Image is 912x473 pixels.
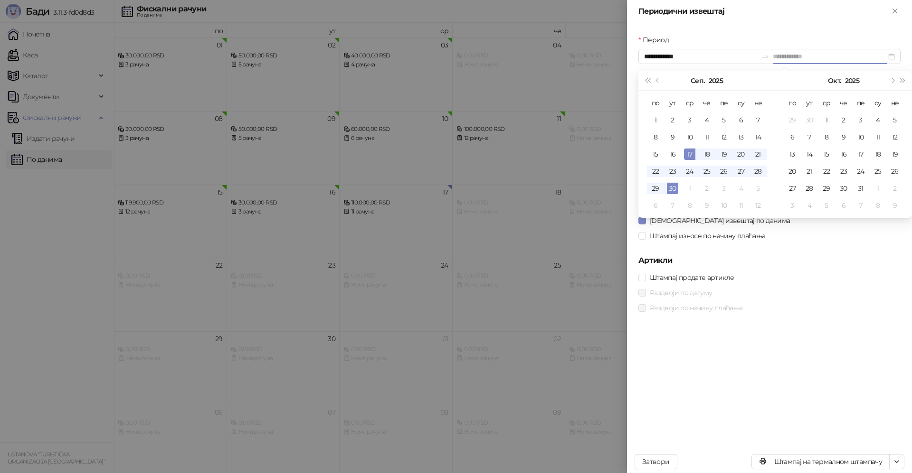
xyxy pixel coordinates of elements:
[684,166,695,177] div: 24
[735,200,747,211] div: 11
[664,94,681,111] th: ут
[787,183,798,194] div: 27
[855,131,866,143] div: 10
[784,111,801,129] td: 2025-09-29
[638,6,889,17] div: Периодични извештај
[852,94,869,111] th: пе
[889,166,901,177] div: 26
[889,114,901,126] div: 5
[718,183,730,194] div: 3
[872,114,883,126] div: 4
[735,166,747,177] div: 27
[752,183,764,194] div: 5
[752,200,764,211] div: 12
[732,197,750,214] td: 2025-10-11
[787,166,798,177] div: 20
[784,129,801,146] td: 2025-10-06
[735,183,747,194] div: 4
[681,129,698,146] td: 2025-09-10
[886,129,903,146] td: 2025-10-12
[698,180,715,197] td: 2025-10-02
[650,148,661,160] div: 15
[681,146,698,163] td: 2025-09-17
[667,166,678,177] div: 23
[889,183,901,194] div: 2
[801,94,818,111] th: ут
[752,131,764,143] div: 14
[635,454,677,469] button: Затвори
[801,129,818,146] td: 2025-10-07
[698,111,715,129] td: 2025-09-04
[838,200,849,211] div: 6
[818,180,835,197] td: 2025-10-29
[684,200,695,211] div: 8
[701,148,712,160] div: 18
[701,114,712,126] div: 4
[667,148,678,160] div: 16
[681,163,698,180] td: 2025-09-24
[653,71,663,90] button: Претходни месец (PageUp)
[664,180,681,197] td: 2025-09-30
[855,148,866,160] div: 17
[750,111,767,129] td: 2025-09-07
[638,35,674,45] label: Период
[872,200,883,211] div: 8
[835,111,852,129] td: 2025-10-02
[750,146,767,163] td: 2025-09-21
[667,183,678,194] div: 30
[835,197,852,214] td: 2025-11-06
[838,183,849,194] div: 30
[835,163,852,180] td: 2025-10-23
[701,200,712,211] div: 9
[715,94,732,111] th: пе
[646,215,794,226] span: [DEMOGRAPHIC_DATA] извештај по данима
[898,71,908,90] button: Следећа година (Control + right)
[684,183,695,194] div: 1
[646,288,716,298] span: Раздвоји по датуму
[869,180,886,197] td: 2025-11-01
[801,180,818,197] td: 2025-10-28
[664,129,681,146] td: 2025-09-09
[804,200,815,211] div: 4
[750,197,767,214] td: 2025-10-12
[684,148,695,160] div: 17
[801,163,818,180] td: 2025-10-21
[715,129,732,146] td: 2025-09-12
[732,111,750,129] td: 2025-09-06
[751,454,890,469] button: Штампај на термалном штампачу
[828,71,841,90] button: Изабери месец
[889,131,901,143] div: 12
[667,131,678,143] div: 9
[647,180,664,197] td: 2025-09-29
[684,114,695,126] div: 3
[784,197,801,214] td: 2025-11-03
[646,303,746,313] span: Раздвоји по начину плаћања
[752,114,764,126] div: 7
[647,129,664,146] td: 2025-09-08
[667,200,678,211] div: 7
[650,131,661,143] div: 8
[886,180,903,197] td: 2025-11-02
[752,166,764,177] div: 28
[647,197,664,214] td: 2025-10-06
[646,231,769,241] span: Штампај износе по начину плаћања
[886,197,903,214] td: 2025-11-09
[852,129,869,146] td: 2025-10-10
[715,146,732,163] td: 2025-09-19
[835,129,852,146] td: 2025-10-09
[664,146,681,163] td: 2025-09-16
[732,163,750,180] td: 2025-09-27
[787,131,798,143] div: 6
[804,114,815,126] div: 30
[735,148,747,160] div: 20
[835,94,852,111] th: че
[646,272,738,283] span: Штампај продате артикле
[732,129,750,146] td: 2025-09-13
[681,111,698,129] td: 2025-09-03
[838,166,849,177] div: 23
[804,183,815,194] div: 28
[886,94,903,111] th: не
[735,114,747,126] div: 6
[869,111,886,129] td: 2025-10-04
[872,166,883,177] div: 25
